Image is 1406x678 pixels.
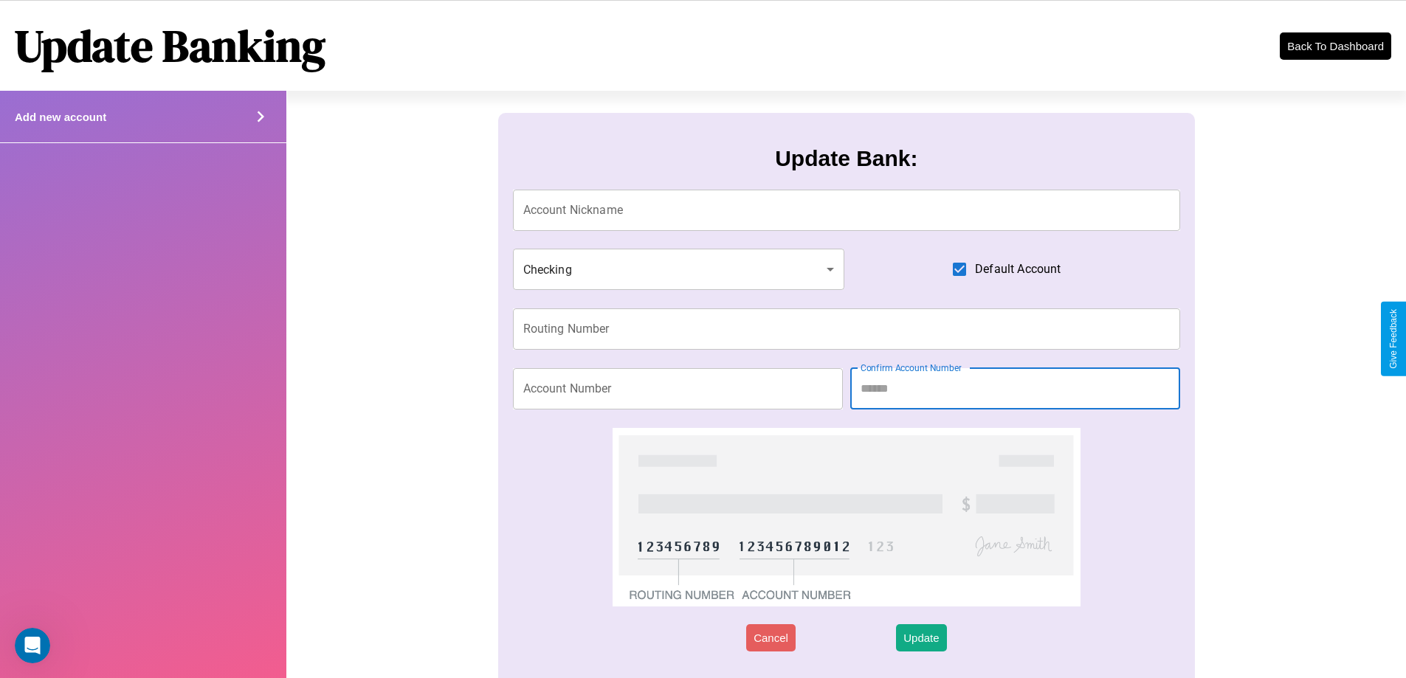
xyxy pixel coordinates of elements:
[746,624,796,651] button: Cancel
[861,362,962,374] label: Confirm Account Number
[613,428,1080,606] img: check
[775,146,917,171] h3: Update Bank:
[975,260,1061,278] span: Default Account
[1280,32,1391,60] button: Back To Dashboard
[15,15,325,76] h1: Update Banking
[896,624,946,651] button: Update
[513,249,845,290] div: Checking
[15,111,106,123] h4: Add new account
[15,628,50,663] iframe: Intercom live chat
[1388,309,1399,369] div: Give Feedback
